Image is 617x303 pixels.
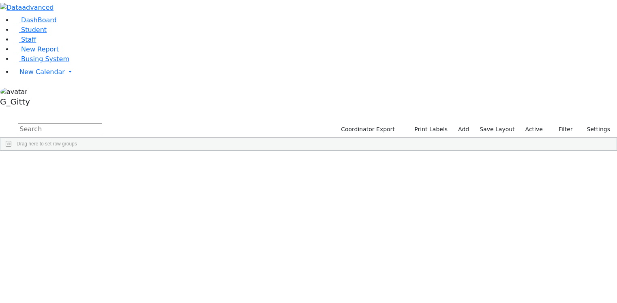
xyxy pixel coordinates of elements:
a: New Report [13,45,59,53]
span: Student [21,26,47,34]
a: New Calendar [13,64,617,80]
button: Print Labels [405,123,451,136]
span: DashBoard [21,16,57,24]
span: Staff [21,36,36,43]
input: Search [18,123,102,135]
a: Staff [13,36,36,43]
button: Coordinator Export [336,123,398,136]
span: New Calendar [19,68,65,76]
span: New Report [21,45,59,53]
button: Settings [576,123,614,136]
button: Save Layout [476,123,518,136]
span: Busing System [21,55,69,63]
a: Add [454,123,473,136]
span: Drag here to set row groups [17,141,77,147]
a: DashBoard [13,16,57,24]
a: Busing System [13,55,69,63]
button: Filter [548,123,576,136]
a: Student [13,26,47,34]
label: Active [522,123,546,136]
